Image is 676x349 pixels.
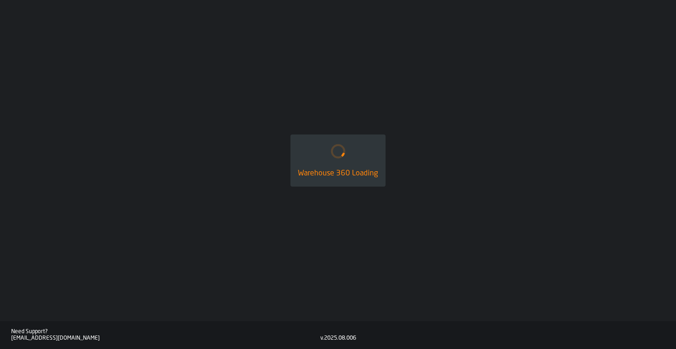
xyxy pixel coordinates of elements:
div: Need Support? [11,329,320,335]
div: v. [320,335,324,342]
div: 2025.08.006 [324,335,356,342]
div: Warehouse 360 Loading [298,168,378,179]
div: [EMAIL_ADDRESS][DOMAIN_NAME] [11,335,320,342]
a: Need Support?[EMAIL_ADDRESS][DOMAIN_NAME] [11,329,320,342]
